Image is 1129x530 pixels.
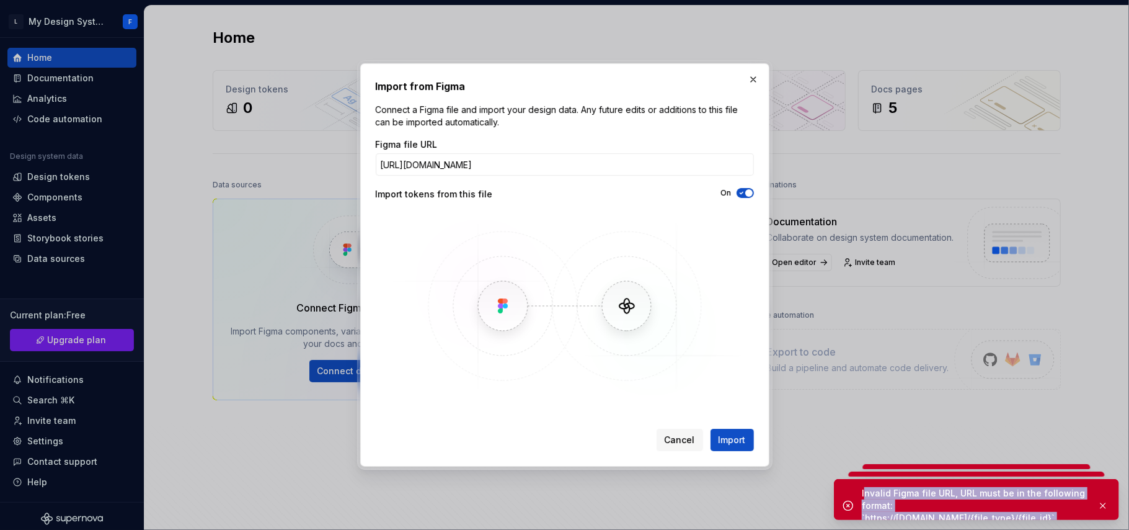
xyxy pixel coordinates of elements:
div: Import tokens from this file [376,188,565,200]
span: Import [719,434,746,446]
label: Figma file URL [376,138,438,151]
span: Cancel [665,434,695,446]
button: Cancel [657,429,703,451]
input: https://figma.com/file/... [376,153,754,176]
button: Import [711,429,754,451]
label: On [721,188,732,198]
h2: Import from Figma [376,79,754,94]
div: Invalid Figma file URL, URL must be in the following format: `https://[DOMAIN_NAME]/{file_type}/{... [862,487,1087,524]
p: Connect a Figma file and import your design data. Any future edits or additions to this file can ... [376,104,754,128]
